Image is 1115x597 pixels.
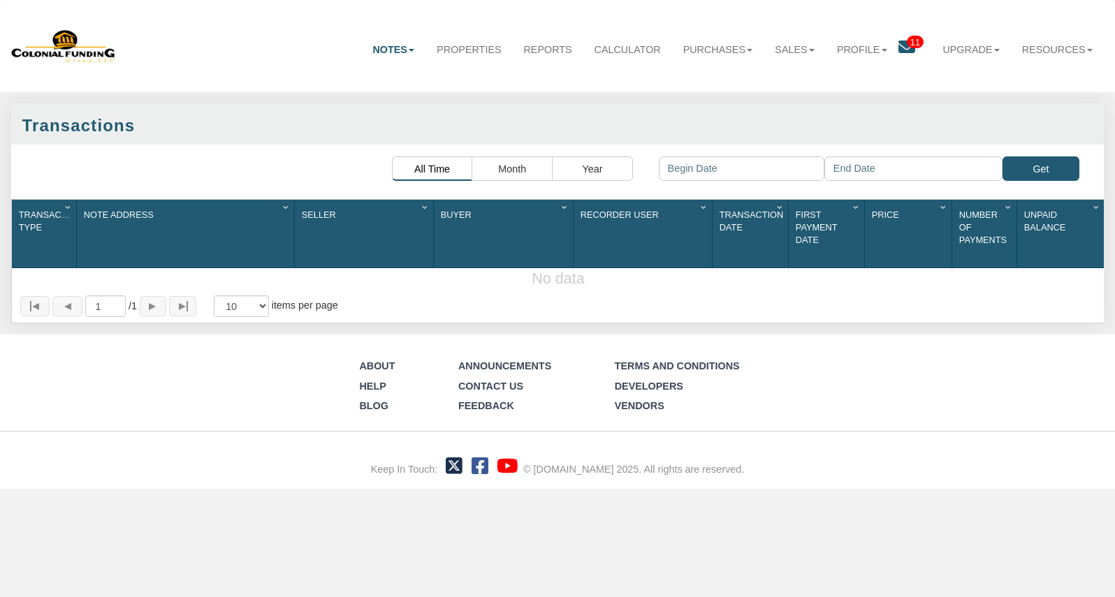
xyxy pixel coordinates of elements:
div: Keep In Touch: [371,462,438,477]
div: Sort None [1020,205,1105,238]
div: Sort None [437,205,573,226]
a: Profile [826,31,898,68]
div: Unpaid Balance Sort None [1020,205,1105,238]
div: Column Menu [279,200,293,214]
a: Resources [1011,31,1104,68]
a: Properties [425,31,512,68]
div: Note Address Sort None [80,205,294,226]
span: Transaction Type [19,209,82,233]
div: Column Menu [1002,200,1016,214]
a: Developers [615,381,683,392]
button: All Time [392,156,473,181]
div: Sort None [792,205,864,251]
div: Sort None [955,205,1016,263]
div: Sort None [576,205,712,226]
a: Help [359,381,386,392]
button: Page forward [140,296,166,316]
span: Price [872,209,899,220]
div: Column Menu [558,200,572,214]
div: Sort None [15,205,76,238]
div: Transaction Date Sort None [715,205,788,238]
button: Get [1003,156,1079,181]
span: items per page [272,300,338,311]
a: Purchases [672,31,764,68]
button: Page to last [169,296,196,316]
div: Column Menu [1090,200,1104,214]
div: No data [12,268,1105,290]
span: Seller [302,209,336,220]
span: Note Address [84,209,154,220]
button: Month [472,156,553,181]
button: Year [552,156,633,181]
a: Terms and Conditions [615,360,740,371]
span: Recorder User [581,209,659,220]
div: Column Menu [418,200,432,214]
button: Page to first [20,296,50,316]
button: Page back [52,296,82,316]
input: Selected page [85,295,126,316]
abbr: of [129,300,131,311]
a: Vendors [615,400,664,411]
div: Seller Sort None [298,205,433,226]
div: First Payment Date Sort None [792,205,864,251]
div: Sort None [80,205,294,226]
div: Buyer Sort None [437,205,573,226]
a: Reports [513,31,583,68]
a: Contact Us [458,381,523,392]
a: About [359,360,395,371]
div: Price Sort None [868,205,952,226]
div: Transaction Type Sort None [15,205,76,238]
span: 1 [129,299,137,314]
div: Column Menu [773,200,787,214]
a: 11 [898,31,932,68]
a: Calculator [583,31,672,68]
div: Column Menu [850,200,863,214]
span: Number Of Payments [959,209,1007,245]
img: 579666 [11,29,116,64]
a: Upgrade [931,31,1010,68]
div: Number Of Payments Sort None [955,205,1016,263]
a: Feedback [458,400,514,411]
span: Buyer [441,209,472,220]
a: Sales [764,31,826,68]
span: First Payment Date [796,209,838,245]
div: Sort None [715,205,788,238]
div: Column Menu [697,200,711,214]
span: Unpaid Balance [1024,209,1066,233]
a: Notes [362,31,426,68]
div: Column Menu [937,200,951,214]
span: Transaction Date [720,209,783,233]
div: Transactions [22,114,1093,138]
a: Announcements [458,360,551,371]
div: Sort None [868,205,952,226]
input: End Date [824,156,1003,180]
div: Recorder User Sort None [576,205,712,226]
a: Blog [359,400,388,411]
div: Column Menu [61,200,75,214]
div: © [DOMAIN_NAME] 2025. All rights are reserved. [523,462,744,477]
span: 11 [907,36,924,48]
div: Sort None [298,205,433,226]
input: Begin Date [659,156,824,180]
